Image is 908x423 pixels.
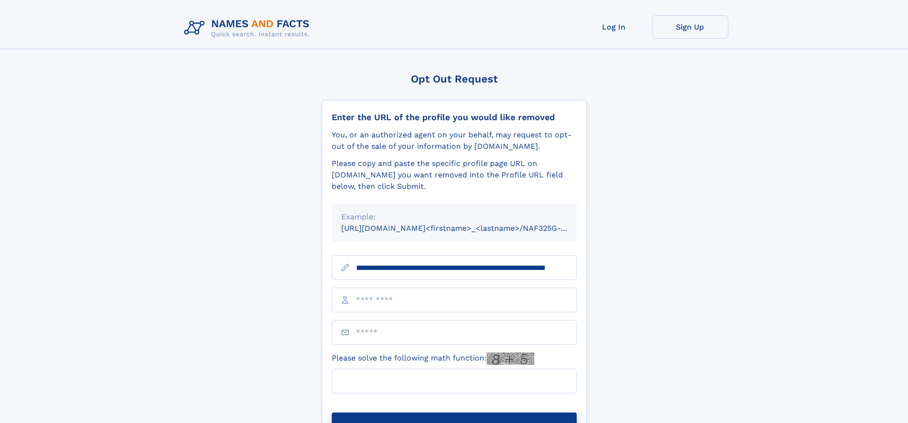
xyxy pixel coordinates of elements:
[332,112,577,123] div: Enter the URL of the profile you would like removed
[341,224,595,233] small: [URL][DOMAIN_NAME]<firstname>_<lastname>/NAF325G-xxxxxxxx
[652,15,728,39] a: Sign Up
[341,211,567,223] div: Example:
[180,15,317,41] img: Logo Names and Facts
[332,129,577,152] div: You, or an authorized agent on your behalf, may request to opt-out of the sale of your informatio...
[576,15,652,39] a: Log In
[332,158,577,192] div: Please copy and paste the specific profile page URL on [DOMAIN_NAME] you want removed into the Pr...
[322,73,587,85] div: Opt Out Request
[332,352,534,365] label: Please solve the following math function:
